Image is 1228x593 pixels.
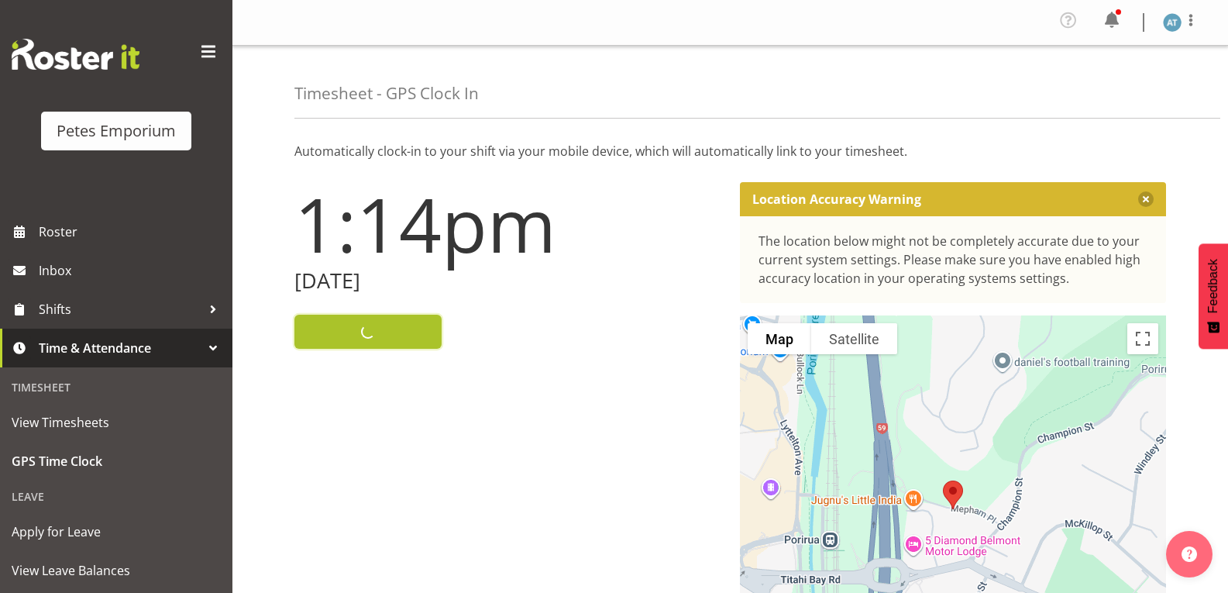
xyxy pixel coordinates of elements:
div: The location below might not be completely accurate due to your current system settings. Please m... [758,232,1148,288]
h2: [DATE] [294,269,721,293]
button: Feedback - Show survey [1199,243,1228,349]
h1: 1:14pm [294,182,721,266]
div: Leave [4,481,229,512]
div: Timesheet [4,371,229,403]
span: Time & Attendance [39,336,201,360]
a: View Timesheets [4,403,229,442]
span: View Leave Balances [12,559,221,582]
p: Location Accuracy Warning [752,191,921,207]
img: alex-micheal-taniwha5364.jpg [1163,13,1182,32]
a: View Leave Balances [4,551,229,590]
span: Shifts [39,298,201,321]
a: Apply for Leave [4,512,229,551]
div: Petes Emporium [57,119,176,143]
button: Close message [1138,191,1154,207]
img: Rosterit website logo [12,39,139,70]
button: Show satellite imagery [811,323,897,354]
span: Feedback [1206,259,1220,313]
button: Show street map [748,323,811,354]
p: Automatically clock-in to your shift via your mobile device, which will automatically link to you... [294,142,1166,160]
a: GPS Time Clock [4,442,229,481]
span: Apply for Leave [12,520,221,543]
span: Inbox [39,259,225,282]
span: View Timesheets [12,411,221,434]
h4: Timesheet - GPS Clock In [294,84,479,102]
span: Roster [39,220,225,243]
span: GPS Time Clock [12,450,221,473]
button: Toggle fullscreen view [1127,323,1158,354]
img: help-xxl-2.png [1182,546,1197,562]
